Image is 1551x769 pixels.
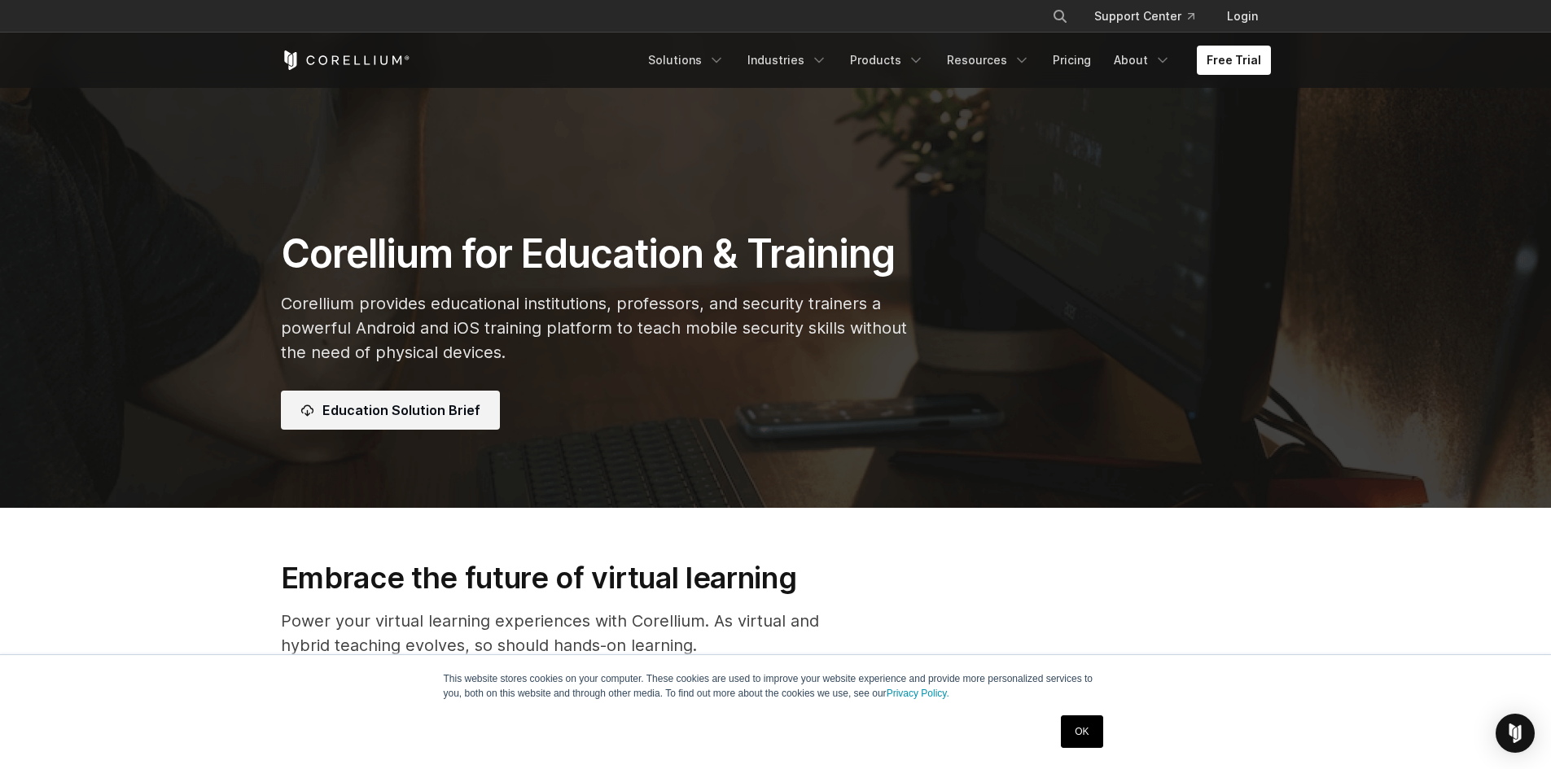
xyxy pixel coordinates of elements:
a: Corellium Home [281,50,410,70]
div: Navigation Menu [1032,2,1271,31]
a: Products [840,46,934,75]
a: Resources [937,46,1040,75]
a: Privacy Policy. [887,688,949,699]
div: Navigation Menu [638,46,1271,75]
h1: Corellium for Education & Training [281,229,930,278]
a: Education Solution Brief [281,391,500,430]
a: Support Center [1081,2,1207,31]
a: Industries [738,46,837,75]
p: Power your virtual learning experiences with Corellium. As virtual and hybrid teaching evolves, s... [281,609,836,658]
div: Open Intercom Messenger [1496,714,1535,753]
p: This website stores cookies on your computer. These cookies are used to improve your website expe... [444,671,1108,701]
p: Corellium provides educational institutions, professors, and security trainers a powerful Android... [281,291,930,365]
h2: Embrace the future of virtual learning [281,560,836,596]
a: About [1104,46,1181,75]
button: Search [1045,2,1075,31]
a: Pricing [1043,46,1101,75]
a: Solutions [638,46,734,75]
a: Login [1214,2,1271,31]
a: Free Trial [1197,46,1271,75]
a: OK [1061,715,1102,748]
